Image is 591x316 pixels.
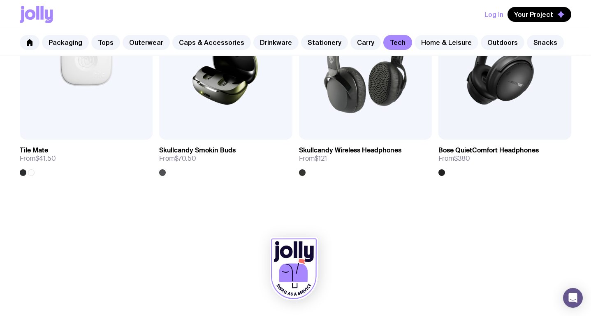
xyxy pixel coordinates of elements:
[299,154,327,163] span: From
[350,35,381,50] a: Carry
[481,35,524,50] a: Outdoors
[172,35,251,50] a: Caps & Accessories
[563,288,583,308] div: Open Intercom Messenger
[514,10,553,19] span: Your Project
[438,140,571,176] a: Bose QuietComfort HeadphonesFrom$380
[91,35,120,50] a: Tops
[159,146,236,154] h3: Skullcandy Smokin Buds
[438,154,470,163] span: From
[527,35,564,50] a: Snacks
[315,154,327,163] span: $121
[438,146,539,154] h3: Bose QuietComfort Headphones
[159,154,196,163] span: From
[123,35,170,50] a: Outerwear
[20,154,56,163] span: From
[454,154,470,163] span: $380
[35,154,56,163] span: $41.50
[508,7,571,22] button: Your Project
[299,146,401,154] h3: Skullcandy Wireless Headphones
[253,35,299,50] a: Drinkware
[484,7,503,22] button: Log In
[383,35,412,50] a: Tech
[20,146,48,154] h3: Tile Mate
[20,140,153,176] a: Tile MateFrom$41.50
[175,154,196,163] span: $70.50
[42,35,89,50] a: Packaging
[301,35,348,50] a: Stationery
[159,140,292,176] a: Skullcandy Smokin BudsFrom$70.50
[299,140,432,176] a: Skullcandy Wireless HeadphonesFrom$121
[415,35,478,50] a: Home & Leisure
